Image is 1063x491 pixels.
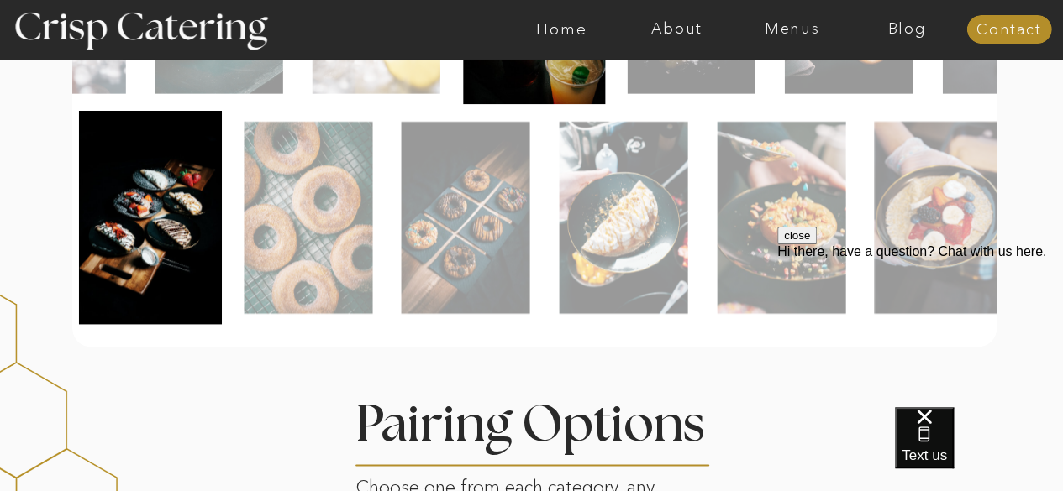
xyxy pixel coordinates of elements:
[777,227,1063,428] iframe: podium webchat widget prompt
[966,22,1051,39] a: Contact
[734,21,850,38] a: Menus
[850,21,965,38] a: Blog
[895,407,1063,491] iframe: podium webchat widget bubble
[619,21,734,38] a: About
[355,400,854,442] h3: Pairing Options
[504,21,619,38] a: Home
